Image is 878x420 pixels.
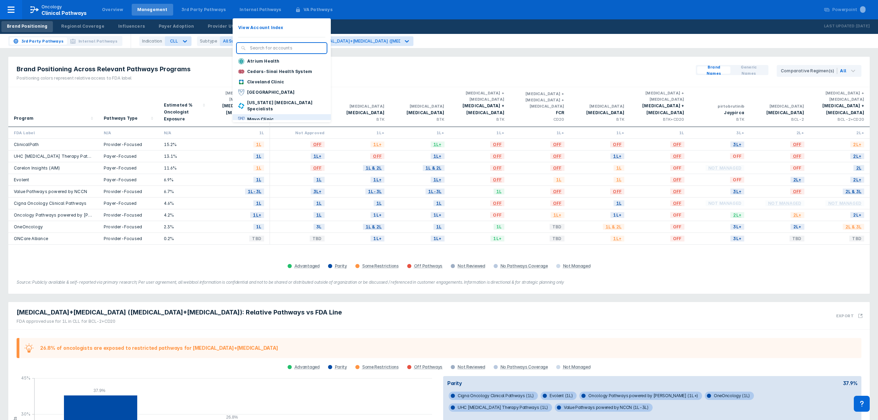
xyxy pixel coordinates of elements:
div: Sort [158,87,210,127]
div: Parity [335,263,347,269]
div: No Pathways Coverage [501,364,548,370]
div: Provider-Focused [104,141,153,147]
div: CLL [170,38,178,44]
p: [DATE] [856,23,870,30]
span: Brand Positioning Across Relevant Pathways Programs [17,65,190,73]
p: Mayo Clinic [247,116,274,122]
p: Last Updated: [824,23,856,30]
span: TBD [249,235,264,243]
button: Mayo Clinic [233,114,331,125]
div: [MEDICAL_DATA] [336,109,385,116]
span: 1L [433,199,444,207]
tspan: 37.9% [94,388,105,393]
span: 1L [253,164,264,172]
div: N/A [164,130,205,136]
div: Internal Pathways [240,7,281,13]
span: OFF [670,223,684,231]
div: [MEDICAL_DATA] + [MEDICAL_DATA] [635,102,684,116]
a: Regional Coverage [56,21,110,32]
button: [GEOGRAPHIC_DATA] [233,87,331,98]
div: [MEDICAL_DATA] [755,109,804,116]
div: Provider-Focused [104,212,153,218]
div: Overview [102,7,123,13]
div: 0.2% [164,236,205,241]
div: Provider-Focused [104,236,153,241]
span: 1L-3L [245,188,264,195]
span: Generic Names [733,64,764,76]
span: 2L+ [850,140,864,148]
a: Cedars-Sinai Health System [233,66,331,77]
span: 1L [314,176,324,184]
a: OneOncology [14,224,43,229]
div: 2L+ [755,130,804,136]
div: BCL-2+CD20 [216,116,264,122]
div: [MEDICAL_DATA] + [MEDICAL_DATA] [216,102,264,116]
span: 2L+ [850,176,864,184]
a: Internal Pathways [234,4,287,16]
span: OFF [670,199,684,207]
span: Oncology Pathways powered by [PERSON_NAME] (1L+) [579,392,702,400]
span: 3L [314,223,324,231]
span: 1L+ [551,211,564,219]
a: View Account Index [233,22,331,33]
span: OFF [610,140,624,148]
div: 37.9% [843,380,858,386]
span: OFF [310,164,325,172]
span: 1L-3L [426,188,445,195]
span: OFF [670,211,684,219]
div: BTK [456,116,505,122]
span: 1L+ [311,152,325,160]
span: OFF [310,140,325,148]
div: Program [14,115,34,122]
span: UHC [MEDICAL_DATA] Therapy Pathways (1L) [449,403,552,412]
a: Influencers [113,21,150,32]
span: 2L+ [791,223,804,231]
div: 1L+ [456,130,505,136]
div: [MEDICAL_DATA] + [MEDICAL_DATA] [456,102,505,116]
span: Value Pathways powered by NCCN (1L-3L) [555,403,653,412]
div: Provider Utilization [208,23,253,29]
button: Internal Pathways [67,37,121,45]
a: Oncology Pathways powered by [PERSON_NAME] [14,212,119,218]
span: TBD [849,235,864,243]
span: 1L & 2L [423,164,444,172]
div: 1L+ [336,130,385,136]
a: ONCare Alliance [14,236,48,241]
span: OFF [490,164,504,172]
div: Parity [335,364,347,370]
span: 1L+ [371,211,384,219]
span: OFF [730,176,744,184]
input: Search for accounts [250,45,323,51]
span: Evolent (1L) [541,392,577,400]
div: [MEDICAL_DATA] + [MEDICAL_DATA] [216,90,264,102]
div: 1L [635,130,684,136]
span: 1L+ [610,152,624,160]
span: 2L+ [850,211,864,219]
div: 6.9% [164,177,205,183]
div: 3L+ [695,130,745,136]
span: 1L+ [491,235,504,243]
a: Carelon Insights (AIM) [14,165,60,171]
span: Cigna Oncology Clinical Pathways (1L) [449,392,538,400]
button: Atrium Health [233,56,331,66]
span: TBD [550,223,564,231]
p: Atrium Health [247,58,280,64]
div: [MEDICAL_DATA] [576,103,625,109]
div: Off Pathways [414,263,442,269]
span: 2L+ [791,211,804,219]
div: BTK [576,116,625,122]
span: Not Managed [765,199,804,207]
span: OFF [790,152,804,160]
button: Export [832,305,867,327]
span: 1L-3L [365,188,384,195]
a: Provider Utilization [202,21,258,32]
span: TBD [550,235,564,243]
p: Oncology [41,4,62,10]
span: OFF [670,164,684,172]
p: Cedars-Sinai Health System [247,69,312,75]
div: FDA Label [14,130,93,136]
div: [MEDICAL_DATA] + [MEDICAL_DATA] [456,90,505,102]
div: Sort [98,87,158,127]
div: 6.7% [164,189,205,194]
